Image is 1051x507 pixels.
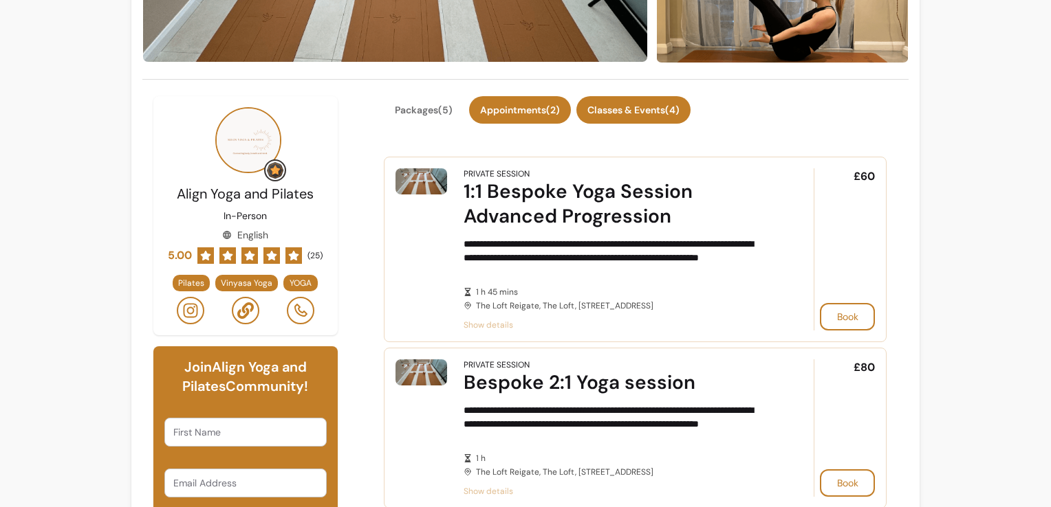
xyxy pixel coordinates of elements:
[384,96,464,124] button: Packages(5)
[854,168,875,185] span: £60
[307,250,323,261] span: ( 25 )
[464,168,530,179] div: Private Session
[168,247,192,264] span: 5.00
[576,96,691,124] button: Classes & Events(4)
[469,96,571,124] button: Appointments(2)
[464,370,776,395] div: Bespoke 2:1 Yoga session
[177,185,314,203] span: Align Yoga and Pilates
[854,359,875,376] span: £80
[820,469,875,497] button: Book
[464,319,776,330] span: Show details
[820,303,875,330] button: Book
[164,357,327,396] h6: Join Align Yoga and Pilates Community!
[476,453,776,464] span: 1 h
[224,209,267,223] p: In-Person
[464,486,776,497] span: Show details
[464,453,776,477] div: The Loft Reigate, The Loft, [STREET_ADDRESS]
[396,359,447,385] img: Bespoke 2:1 Yoga session
[476,286,776,297] span: 1 h 45 mins
[464,286,776,311] div: The Loft Reigate, The Loft, [STREET_ADDRESS]
[221,278,272,289] span: Vinyasa Yoga
[464,179,776,229] div: 1:1 Bespoke Yoga Session Advanced Progression
[267,162,283,179] img: Grow
[173,425,318,439] input: First Name
[290,278,312,289] span: YOGA
[215,107,281,173] img: Provider image
[173,476,318,490] input: Email Address
[464,359,530,370] div: Private Session
[222,228,268,242] div: English
[396,168,447,194] img: 1:1 Bespoke Yoga Session Advanced Progression
[178,278,204,289] span: Pilates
